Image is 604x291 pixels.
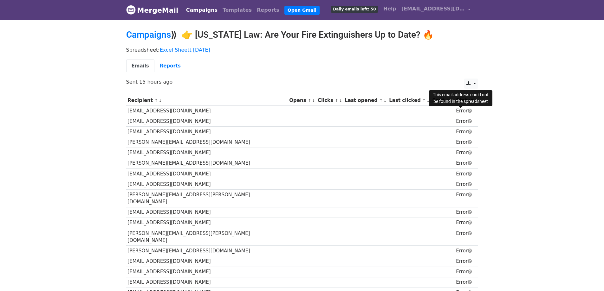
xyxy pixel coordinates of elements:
[184,4,220,16] a: Campaigns
[126,148,288,158] td: [EMAIL_ADDRESS][DOMAIN_NAME]
[454,218,475,228] td: Error
[126,79,478,85] p: Sent 15 hours ago
[126,29,478,40] h2: ⟫ 👉 [US_STATE] Law: Are Your Fire Extinguishers Up to Date? 🔥
[284,6,320,15] a: Open Gmail
[454,168,475,179] td: Error
[454,116,475,127] td: Error
[308,98,311,103] a: ↑
[126,95,288,106] th: Recipient
[126,5,136,15] img: MergeMail logo
[126,127,288,137] td: [EMAIL_ADDRESS][DOMAIN_NAME]
[126,137,288,148] td: [PERSON_NAME][EMAIL_ADDRESS][DOMAIN_NAME]
[126,256,288,267] td: [EMAIL_ADDRESS][DOMAIN_NAME]
[388,95,431,106] th: Last clicked
[312,98,315,103] a: ↓
[126,246,288,256] td: [PERSON_NAME][EMAIL_ADDRESS][DOMAIN_NAME]
[343,95,387,106] th: Last opened
[381,3,399,15] a: Help
[422,98,426,103] a: ↑
[160,47,210,53] a: Excel Sheett [DATE]
[126,158,288,168] td: [PERSON_NAME][EMAIL_ADDRESS][DOMAIN_NAME]
[126,29,171,40] a: Campaigns
[454,246,475,256] td: Error
[126,47,478,53] p: Spreadsheet:
[328,3,380,15] a: Daily emails left: 50
[126,277,288,288] td: [EMAIL_ADDRESS][DOMAIN_NAME]
[429,90,492,106] div: This email address could not be found in the spreadsheet
[126,3,179,17] a: MergeMail
[379,98,383,103] a: ↑
[126,168,288,179] td: [EMAIL_ADDRESS][DOMAIN_NAME]
[426,98,430,103] a: ↓
[454,106,475,116] td: Error
[339,98,342,103] a: ↓
[254,4,282,16] a: Reports
[454,148,475,158] td: Error
[126,218,288,228] td: [EMAIL_ADDRESS][DOMAIN_NAME]
[126,207,288,218] td: [EMAIL_ADDRESS][DOMAIN_NAME]
[159,98,162,103] a: ↓
[454,158,475,168] td: Error
[220,4,254,16] a: Templates
[154,98,158,103] a: ↑
[454,228,475,246] td: Error
[126,267,288,277] td: [EMAIL_ADDRESS][DOMAIN_NAME]
[454,137,475,148] td: Error
[399,3,473,17] a: [EMAIL_ADDRESS][DOMAIN_NAME]
[154,60,186,73] a: Reports
[126,179,288,189] td: [EMAIL_ADDRESS][DOMAIN_NAME]
[126,228,288,246] td: [PERSON_NAME][EMAIL_ADDRESS][PERSON_NAME][DOMAIN_NAME]
[454,189,475,207] td: Error
[126,106,288,116] td: [EMAIL_ADDRESS][DOMAIN_NAME]
[126,116,288,127] td: [EMAIL_ADDRESS][DOMAIN_NAME]
[454,179,475,189] td: Error
[126,189,288,207] td: [PERSON_NAME][EMAIL_ADDRESS][PERSON_NAME][DOMAIN_NAME]
[454,256,475,267] td: Error
[454,207,475,218] td: Error
[454,267,475,277] td: Error
[401,5,465,13] span: [EMAIL_ADDRESS][DOMAIN_NAME]
[331,6,378,13] span: Daily emails left: 50
[288,95,316,106] th: Opens
[572,261,604,291] iframe: Chat Widget
[335,98,338,103] a: ↑
[126,60,154,73] a: Emails
[316,95,343,106] th: Clicks
[454,277,475,288] td: Error
[454,127,475,137] td: Error
[383,98,387,103] a: ↓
